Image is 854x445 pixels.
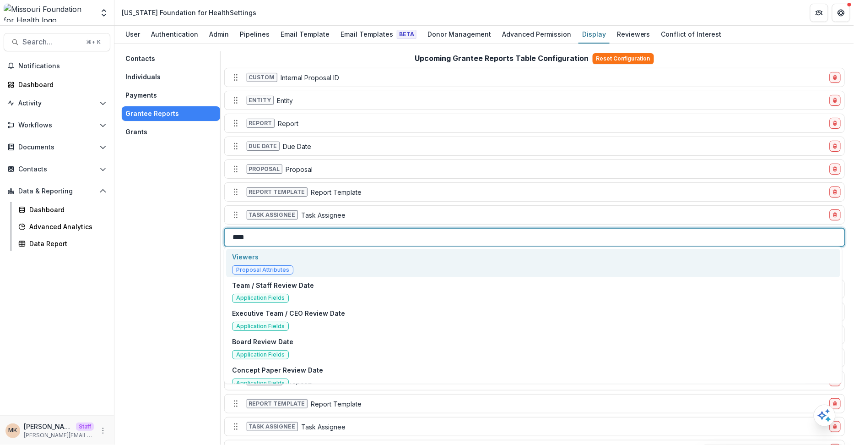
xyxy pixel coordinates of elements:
div: Maya Kuppermann [9,428,17,434]
a: User [122,26,144,44]
span: Custom [247,73,277,82]
span: Data & Reporting [18,187,96,195]
button: delete-field-row [830,398,841,409]
div: Data Report [29,239,103,248]
span: Report template [247,187,308,197]
a: Donor Management [424,26,495,44]
div: Pipelines [236,27,273,41]
a: Dashboard [15,202,110,217]
button: Move field [228,116,243,131]
div: Email Template [277,27,333,41]
div: Email Templates [337,27,420,41]
div: Authentication [147,27,202,41]
p: Entity [277,96,293,105]
span: Search... [22,38,81,46]
a: Authentication [147,26,202,44]
p: [PERSON_NAME] [24,422,72,431]
button: delete-field-row [830,141,841,152]
span: Notifications [18,62,107,70]
span: Report [247,119,275,128]
button: Grants [122,125,220,139]
a: Pipelines [236,26,273,44]
div: Advanced Permission [498,27,575,41]
button: Individuals [122,70,220,84]
div: Conflict of Interest [658,27,725,41]
p: [PERSON_NAME][EMAIL_ADDRESS][DOMAIN_NAME] [24,431,94,440]
button: Move field [228,93,243,108]
p: Task Assignee [302,422,346,432]
span: Task assignee [247,210,298,220]
button: Move field [228,139,243,154]
div: Reviewers [613,27,654,41]
img: Missouri Foundation for Health logo [4,4,94,22]
button: Move field [228,208,243,222]
button: Open Workflows [4,118,110,132]
span: Entity [247,96,274,105]
button: Contacts [122,51,220,66]
p: Team / Staff Review Date [232,280,314,290]
button: Move field [228,185,243,199]
p: Proposal [286,165,313,174]
span: Proposal Attributes [236,267,289,273]
p: Viewers [232,252,293,262]
button: Open Activity [4,96,110,110]
a: Display [578,26,610,44]
span: Contacts [18,165,96,173]
p: Report Template [311,187,362,197]
div: Donor Management [424,27,495,41]
p: Board Review Date [232,337,293,346]
span: Report template [247,399,308,408]
button: Move field [228,70,243,85]
button: Open Contacts [4,162,110,176]
h2: Upcoming Grantee Reports Table Configuration [415,54,589,63]
button: delete-field-row [830,118,841,129]
div: Admin [205,27,232,41]
p: Task Assignee [302,210,346,220]
a: Email Templates Beta [337,26,420,44]
button: Get Help [832,4,850,22]
button: Notifications [4,59,110,73]
a: Email Template [277,26,333,44]
a: Reviewers [613,26,654,44]
button: Search... [4,33,110,51]
button: Open entity switcher [97,4,110,22]
button: Move field [228,396,243,411]
button: delete-field-row [830,95,841,106]
span: Beta [397,30,416,39]
p: Internal Proposal ID [281,73,340,82]
button: Move field [228,419,243,434]
span: Activity [18,99,96,107]
a: Advanced Permission [498,26,575,44]
span: Task assignee [247,422,298,431]
div: Display [578,27,610,41]
p: Report [278,119,299,128]
a: Dashboard [4,77,110,92]
p: Executive Team / CEO Review Date [232,308,345,318]
button: Payments [122,88,220,103]
button: delete-field-row [830,421,841,432]
div: ⌘ + K [84,37,103,47]
button: Grantee Reports [122,106,220,121]
div: User [122,27,144,41]
div: [US_STATE] Foundation for Health Settings [122,8,256,17]
a: Admin [205,26,232,44]
nav: breadcrumb [118,6,260,19]
button: Open Documents [4,140,110,154]
button: delete-field-row [830,209,841,220]
span: Application Fields [236,380,285,386]
span: Proposal [247,165,282,174]
button: delete-field-row [830,187,841,198]
button: Open AI Assistant [814,405,836,427]
p: Report Template [311,399,362,409]
span: Due date [247,142,280,151]
span: Documents [18,143,96,151]
button: More [97,425,108,436]
span: Application Fields [236,352,285,358]
span: Workflows [18,121,96,129]
button: Open Data & Reporting [4,184,110,198]
span: Application Fields [236,323,285,330]
a: Data Report [15,236,110,251]
div: Dashboard [18,80,103,89]
button: delete-field-row [830,164,841,175]
button: Move field [228,162,243,176]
